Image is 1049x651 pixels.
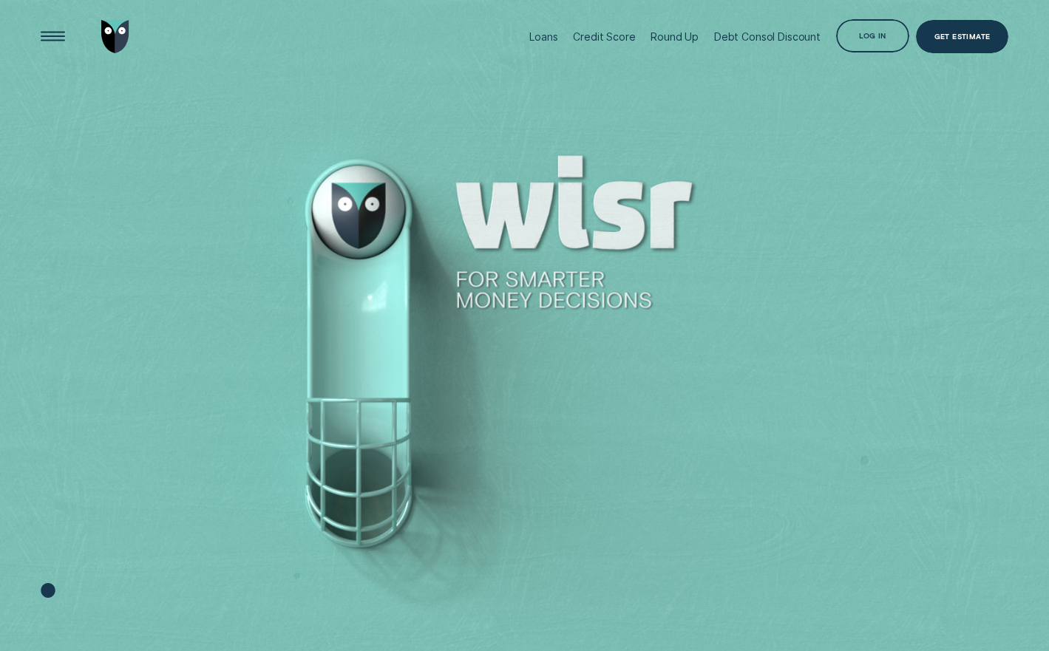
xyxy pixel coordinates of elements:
div: Credit Score [573,30,635,43]
img: Wisr [101,20,129,53]
div: Round Up [651,30,699,43]
a: Get Estimate [916,20,1009,53]
div: Loans [529,30,557,43]
button: Log in [836,19,910,52]
button: Open Menu [36,20,69,53]
div: Debt Consol Discount [714,30,821,43]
